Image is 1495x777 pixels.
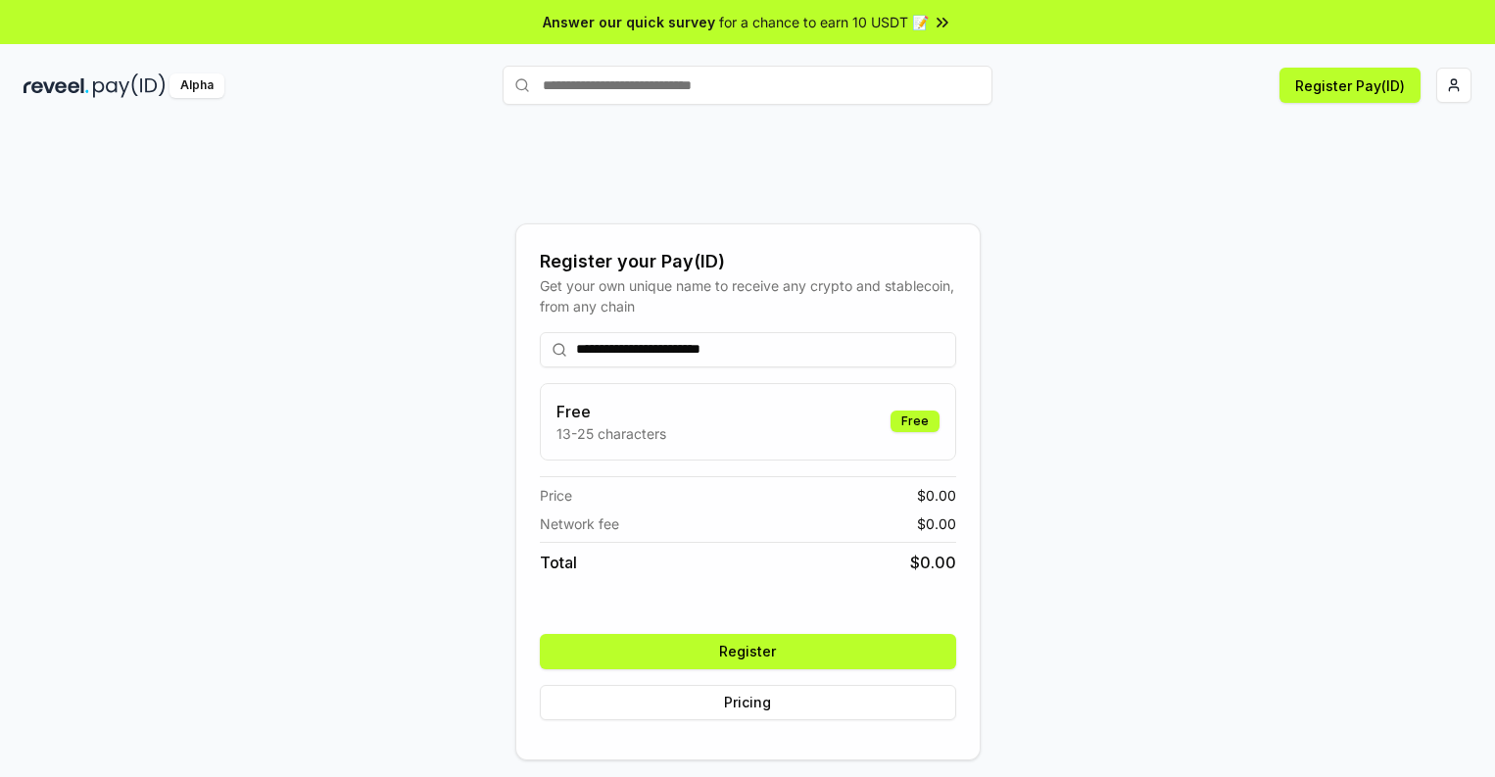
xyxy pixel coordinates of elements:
[540,634,956,669] button: Register
[917,513,956,534] span: $ 0.00
[540,275,956,316] div: Get your own unique name to receive any crypto and stablecoin, from any chain
[540,248,956,275] div: Register your Pay(ID)
[169,73,224,98] div: Alpha
[1279,68,1421,103] button: Register Pay(ID)
[719,12,929,32] span: for a chance to earn 10 USDT 📝
[556,400,666,423] h3: Free
[543,12,715,32] span: Answer our quick survey
[24,73,89,98] img: reveel_dark
[891,411,940,432] div: Free
[540,551,577,574] span: Total
[540,485,572,506] span: Price
[556,423,666,444] p: 13-25 characters
[540,685,956,720] button: Pricing
[917,485,956,506] span: $ 0.00
[93,73,166,98] img: pay_id
[540,513,619,534] span: Network fee
[910,551,956,574] span: $ 0.00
